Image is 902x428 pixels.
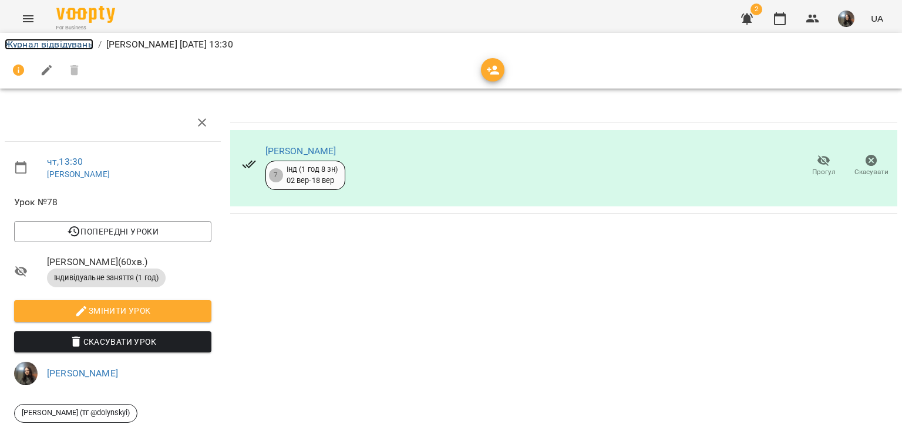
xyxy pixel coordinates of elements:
[14,404,137,423] div: [PERSON_NAME] (тг @dolynskyi)
[47,273,166,283] span: Індивідуальне заняття (1 год)
[14,195,211,209] span: Урок №78
[871,12,883,25] span: UA
[14,5,42,33] button: Menu
[47,169,110,179] a: [PERSON_NAME]
[98,38,102,52] li: /
[265,145,336,157] a: [PERSON_NAME]
[838,11,854,27] img: 3223da47ea16ff58329dec54ac365d5d.JPG
[56,6,115,23] img: Voopty Logo
[14,221,211,242] button: Попередні уроки
[5,38,897,52] nav: breadcrumb
[14,362,38,385] img: 3223da47ea16ff58329dec54ac365d5d.JPG
[14,300,211,321] button: Змінити урок
[56,24,115,32] span: For Business
[14,331,211,352] button: Скасувати Урок
[23,225,202,239] span: Попередні уроки
[287,164,338,186] div: Інд (1 год 8 зн) 02 вер - 18 вер
[47,255,211,269] span: [PERSON_NAME] ( 60 хв. )
[750,4,762,15] span: 2
[23,304,202,318] span: Змінити урок
[866,8,888,29] button: UA
[47,156,83,167] a: чт , 13:30
[5,39,93,50] a: Журнал відвідувань
[15,407,137,418] span: [PERSON_NAME] (тг @dolynskyi)
[800,150,847,182] button: Прогул
[847,150,895,182] button: Скасувати
[106,38,233,52] p: [PERSON_NAME] [DATE] 13:30
[269,168,283,182] div: 7
[23,335,202,349] span: Скасувати Урок
[47,368,118,379] a: [PERSON_NAME]
[812,167,836,177] span: Прогул
[854,167,888,177] span: Скасувати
